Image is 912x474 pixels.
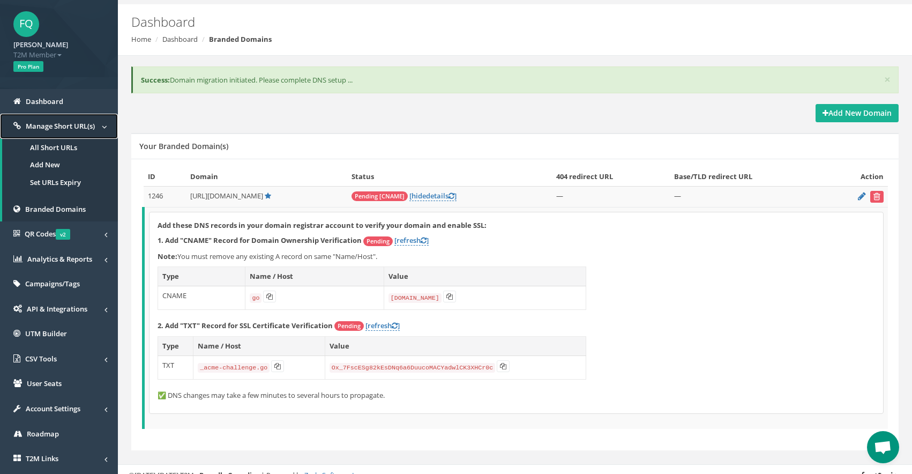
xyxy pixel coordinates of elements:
strong: Add New Domain [823,108,892,118]
th: 404 redirect URL [552,167,670,186]
span: User Seats [27,379,62,388]
b: Success: [141,75,170,85]
span: T2M Links [26,454,58,463]
strong: Branded Domains [209,34,272,44]
span: QR Codes [25,229,70,239]
th: Value [325,337,586,356]
h2: Dashboard [131,15,768,29]
th: Type [158,337,193,356]
span: Branded Domains [25,204,86,214]
strong: 2. Add "TXT" Record for SSL Certificate Verification [158,321,333,330]
span: FQ [13,11,39,37]
code: go [250,293,261,303]
strong: [PERSON_NAME] [13,40,68,49]
th: ID [144,167,186,186]
span: Pending [363,236,393,246]
span: Roadmap [27,429,59,439]
span: hide [412,191,426,201]
a: Set URLs Expiry [2,174,118,191]
strong: Add these DNS records in your domain registrar account to verify your domain and enable SSL: [158,220,487,230]
span: [URL][DOMAIN_NAME] [190,191,263,201]
td: TXT [158,355,193,379]
th: Base/TLD redirect URL [670,167,826,186]
code: _acme-challenge.go [198,363,270,373]
span: Campaigns/Tags [25,279,80,288]
a: All Short URLs [2,139,118,157]
th: Action [826,167,888,186]
a: [refresh] [394,235,429,246]
a: Home [131,34,151,44]
span: Dashboard [26,97,63,106]
code: [DOMAIN_NAME] [388,293,442,303]
th: Value [384,267,586,286]
b: Note: [158,251,177,261]
a: [hidedetails] [409,191,457,201]
a: Default [265,191,271,201]
h5: Your Branded Domain(s) [139,142,228,150]
td: CNAME [158,286,245,309]
span: T2M Member [13,50,104,60]
a: Add New Domain [816,104,899,122]
p: You must remove any existing A record on same "Name/Host". [158,251,875,262]
button: × [884,74,891,85]
a: Dashboard [162,34,198,44]
td: — [552,186,670,207]
span: CSV Tools [25,354,57,364]
span: v2 [56,229,70,240]
span: Analytics & Reports [27,254,92,264]
th: Status [347,167,552,186]
code: Ox_7FscESg82kEsDNq6a6DuucoMACYadwlCK3XHCr0c [330,363,496,373]
th: Name / Host [245,267,384,286]
div: Domain migration initiated. Please complete DNS setup ... [131,66,899,94]
td: 1246 [144,186,186,207]
a: [PERSON_NAME] T2M Member [13,37,104,60]
th: Name / Host [193,337,325,356]
span: API & Integrations [27,304,87,314]
span: Manage Short URL(s) [26,121,95,131]
span: Pro Plan [13,61,43,72]
a: [refresh] [365,321,400,331]
span: UTM Builder [25,329,67,338]
a: Add New [2,156,118,174]
p: ✅ DNS changes may take a few minutes to several hours to propagate. [158,390,875,401]
th: Type [158,267,245,286]
span: Account Settings [26,404,80,413]
td: — [670,186,826,207]
th: Domain [186,167,347,186]
span: Pending [CNAME] [352,191,408,201]
strong: 1. Add "CNAME" Record for Domain Ownership Verification [158,235,362,245]
span: Pending [334,321,364,331]
div: Open chat [867,431,899,463]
